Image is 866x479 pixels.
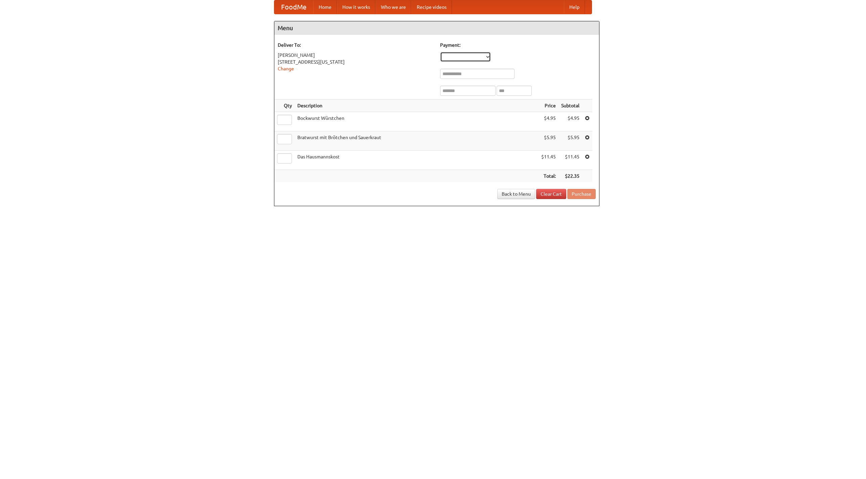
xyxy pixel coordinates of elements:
[567,189,596,199] button: Purchase
[539,151,559,170] td: $11.45
[274,0,313,14] a: FoodMe
[497,189,535,199] a: Back to Menu
[539,170,559,182] th: Total:
[313,0,337,14] a: Home
[278,52,433,59] div: [PERSON_NAME]
[411,0,452,14] a: Recipe videos
[295,100,539,112] th: Description
[539,100,559,112] th: Price
[440,42,596,48] h5: Payment:
[278,59,433,65] div: [STREET_ADDRESS][US_STATE]
[337,0,375,14] a: How it works
[295,151,539,170] td: Das Hausmannskost
[295,131,539,151] td: Bratwurst mit Brötchen und Sauerkraut
[295,112,539,131] td: Bockwurst Würstchen
[564,0,585,14] a: Help
[559,170,582,182] th: $22.35
[539,131,559,151] td: $5.95
[278,42,433,48] h5: Deliver To:
[278,66,294,71] a: Change
[559,151,582,170] td: $11.45
[559,131,582,151] td: $5.95
[274,100,295,112] th: Qty
[559,112,582,131] td: $4.95
[274,21,599,35] h4: Menu
[375,0,411,14] a: Who we are
[539,112,559,131] td: $4.95
[559,100,582,112] th: Subtotal
[536,189,566,199] a: Clear Cart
